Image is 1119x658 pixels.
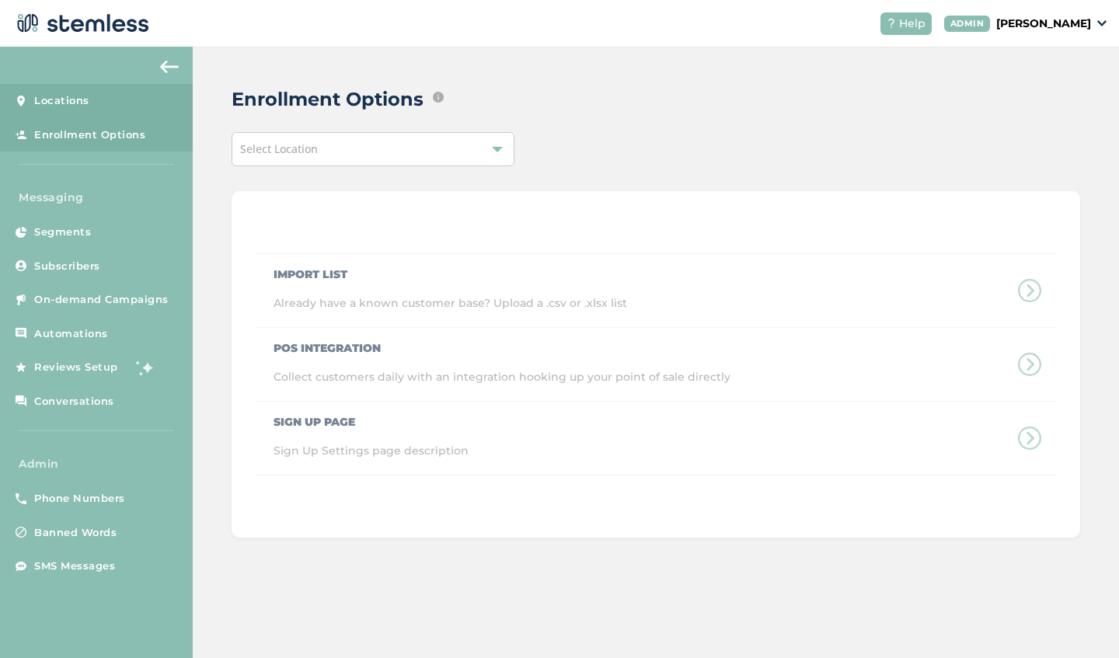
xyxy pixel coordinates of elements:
[1097,20,1107,26] img: icon_down-arrow-small-66adaf34.svg
[12,8,149,39] img: logo-dark-0685b13c.svg
[996,16,1091,32] p: [PERSON_NAME]
[34,360,118,375] span: Reviews Setup
[433,92,444,103] img: icon-info-236977d2.svg
[160,61,179,73] img: icon-arrow-back-accent-c549486e.svg
[887,19,896,28] img: icon-help-white-03924b79.svg
[240,141,318,156] span: Select Location
[34,225,91,240] span: Segments
[34,93,89,109] span: Locations
[899,16,926,32] span: Help
[232,85,424,113] h2: Enrollment Options
[34,394,114,409] span: Conversations
[34,525,117,541] span: Banned Words
[1041,583,1119,658] iframe: Chat Widget
[34,326,108,342] span: Automations
[34,559,115,574] span: SMS Messages
[34,127,145,143] span: Enrollment Options
[130,352,161,383] img: glitter-stars-b7820f95.gif
[34,292,169,308] span: On-demand Campaigns
[34,259,100,274] span: Subscribers
[34,491,125,507] span: Phone Numbers
[944,16,991,32] div: ADMIN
